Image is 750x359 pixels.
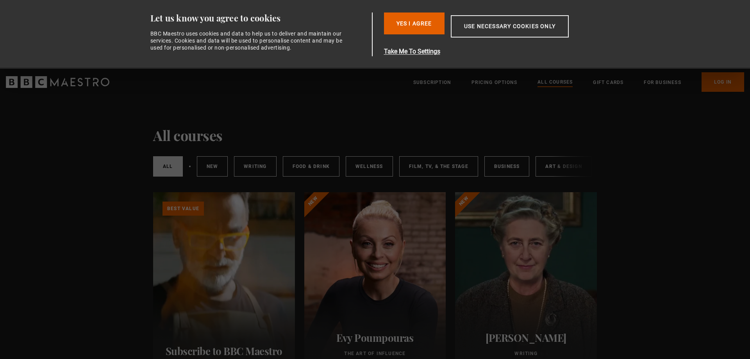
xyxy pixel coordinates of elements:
[234,156,276,177] a: Writing
[537,78,573,87] a: All Courses
[6,76,109,88] svg: BBC Maestro
[464,350,587,357] p: Writing
[384,13,445,34] button: Yes I Agree
[413,79,451,86] a: Subscription
[484,156,530,177] a: Business
[464,332,587,344] h2: [PERSON_NAME]
[644,79,681,86] a: For business
[451,15,569,38] button: Use necessary cookies only
[153,127,223,143] h1: All courses
[593,79,623,86] a: Gift Cards
[536,156,591,177] a: Art & Design
[314,332,437,344] h2: Evy Poumpouras
[314,350,437,357] p: The Art of Influence
[384,47,606,56] button: Take Me To Settings
[150,13,369,24] div: Let us know you agree to cookies
[150,30,347,52] div: BBC Maestro uses cookies and data to help us to deliver and maintain our services. Cookies and da...
[413,72,744,92] nav: Primary
[471,79,517,86] a: Pricing Options
[399,156,478,177] a: Film, TV, & The Stage
[346,156,393,177] a: Wellness
[702,72,744,92] a: Log In
[197,156,228,177] a: New
[153,156,183,177] a: All
[283,156,339,177] a: Food & Drink
[162,202,204,216] p: Best value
